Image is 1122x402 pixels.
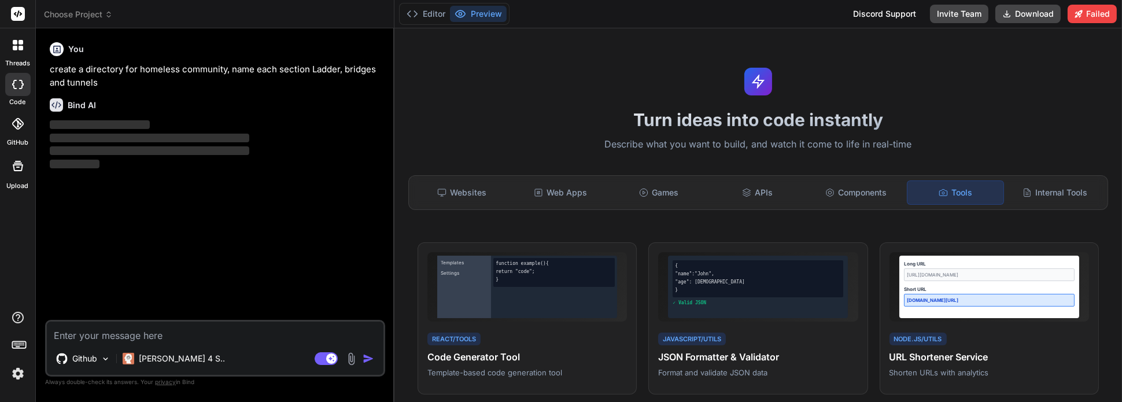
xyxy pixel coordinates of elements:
p: Shorten URLs with analytics [890,367,1089,378]
div: Internal Tools [1006,180,1103,205]
span: ‌ [50,134,249,142]
label: Upload [7,181,29,191]
span: ‌ [50,120,150,129]
div: ✓ Valid JSON [673,300,843,307]
h6: Bind AI [68,99,96,111]
button: Download [995,5,1061,23]
p: Github [72,353,97,364]
div: } [675,287,841,294]
div: return "code"; [496,268,612,275]
button: Invite Team [930,5,988,23]
p: create a directory for homeless community, name each section Ladder, bridges and tunnels [50,63,383,89]
div: Node.js/Utils [890,333,947,346]
div: function example() { [496,260,612,267]
div: Short URL [904,286,1075,293]
div: [URL][DOMAIN_NAME] [904,268,1075,281]
p: [PERSON_NAME] 4 S.. [139,353,225,364]
div: } [496,276,612,283]
h4: URL Shortener Service [890,350,1089,364]
img: Pick Models [101,354,110,364]
h1: Turn ideas into code instantly [401,109,1115,130]
div: React/Tools [427,333,481,346]
label: GitHub [7,138,28,147]
div: Components [808,180,905,205]
label: threads [5,58,30,68]
h4: JSON Formatter & Validator [658,350,858,364]
span: Choose Project [44,9,113,20]
div: Games [611,180,707,205]
h6: You [68,43,84,55]
img: icon [363,353,374,364]
div: Settings [440,268,489,278]
img: Claude 4 Sonnet [123,353,134,364]
p: Template-based code generation tool [427,367,627,378]
span: ‌ [50,146,249,155]
button: Failed [1068,5,1117,23]
p: Describe what you want to build, and watch it come to life in real-time [401,137,1115,152]
div: "name":"John", [675,271,841,278]
div: APIs [710,180,806,205]
div: Websites [414,180,510,205]
button: Preview [450,6,507,22]
div: [DOMAIN_NAME][URL] [904,294,1075,307]
div: JavaScript/Utils [658,333,726,346]
div: "age": [DEMOGRAPHIC_DATA] [675,279,841,286]
div: Web Apps [512,180,608,205]
p: Format and validate JSON data [658,367,858,378]
img: attachment [345,352,358,366]
div: Discord Support [846,5,923,23]
img: settings [8,364,28,383]
span: ‌ [50,160,99,168]
label: code [10,97,26,107]
span: privacy [155,378,176,385]
div: Long URL [904,260,1075,267]
div: { [675,263,841,270]
h4: Code Generator Tool [427,350,627,364]
button: Editor [402,6,450,22]
div: Tools [907,180,1005,205]
p: Always double-check its answers. Your in Bind [45,377,385,388]
div: Templates [440,258,489,267]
